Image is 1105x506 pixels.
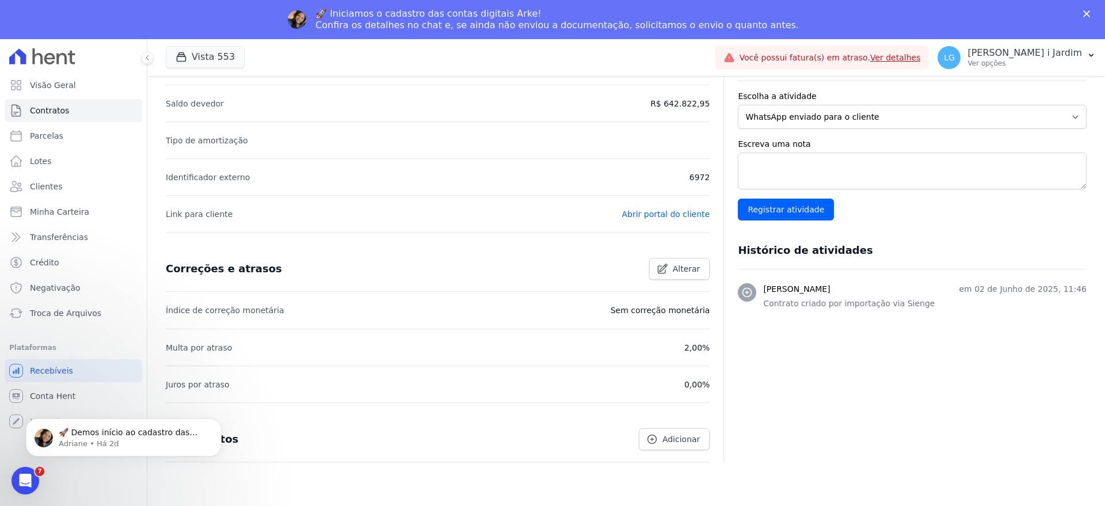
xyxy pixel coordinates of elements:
[684,378,710,391] p: 0,00%
[928,41,1105,74] button: LG [PERSON_NAME] i Jardim Ver opções
[5,359,142,382] a: Recebíveis
[30,105,69,116] span: Contratos
[50,33,197,283] span: 🚀 Demos início ao cadastro das Contas Digitais Arke! Iniciamos a abertura para clientes do modelo...
[35,467,44,476] span: 7
[649,258,710,280] a: Alterar
[673,263,700,275] span: Alterar
[30,231,88,243] span: Transferências
[684,341,710,355] p: 2,00%
[662,433,700,445] span: Adicionar
[5,124,142,147] a: Parcelas
[30,181,62,192] span: Clientes
[611,303,710,317] p: Sem correção monetária
[967,47,1082,59] p: [PERSON_NAME] i Jardim
[5,276,142,299] a: Negativação
[30,257,59,268] span: Crédito
[166,207,233,221] p: Link para cliente
[166,341,232,355] p: Multa por atraso
[166,262,282,276] h3: Correções e atrasos
[740,52,921,64] span: Você possui fatura(s) em atraso.
[166,378,230,391] p: Juros por atraso
[166,170,250,184] p: Identificador externo
[738,244,872,257] h3: Histórico de atividades
[5,74,142,97] a: Visão Geral
[959,283,1087,295] p: em 02 de Junho de 2025, 11:46
[5,150,142,173] a: Lotes
[166,303,284,317] p: Índice de correção monetária
[166,46,245,68] button: Vista 553
[9,341,138,355] div: Plataformas
[30,365,73,376] span: Recebíveis
[5,175,142,198] a: Clientes
[50,44,199,55] p: Message from Adriane, sent Há 2d
[30,130,63,142] span: Parcelas
[650,97,710,111] p: R$ 642.822,95
[5,226,142,249] a: Transferências
[5,251,142,274] a: Crédito
[5,200,142,223] a: Minha Carteira
[763,298,1087,310] p: Contrato criado por importação via Sienge
[5,385,142,408] a: Conta Hent
[967,59,1082,68] p: Ver opções
[12,467,39,494] iframe: Intercom live chat
[288,10,306,29] img: Profile image for Adriane
[944,54,955,62] span: LG
[738,138,1087,150] label: Escreva uma nota
[5,302,142,325] a: Troca de Arquivos
[639,428,710,450] a: Adicionar
[30,79,76,91] span: Visão Geral
[622,210,710,219] a: Abrir portal do cliente
[870,53,921,62] a: Ver detalhes
[166,97,224,111] p: Saldo devedor
[30,307,101,319] span: Troca de Arquivos
[30,282,81,294] span: Negativação
[30,155,52,167] span: Lotes
[763,283,830,295] h3: [PERSON_NAME]
[166,134,248,147] p: Tipo de amortização
[689,170,710,184] p: 6972
[9,394,239,475] iframe: Intercom notifications mensagem
[315,8,799,31] div: 🚀 Iniciamos o cadastro das contas digitais Arke! Confira os detalhes no chat e, se ainda não envi...
[30,206,89,218] span: Minha Carteira
[5,99,142,122] a: Contratos
[738,199,834,220] input: Registrar atividade
[1083,10,1095,17] div: Fechar
[30,390,75,402] span: Conta Hent
[738,90,1087,102] label: Escolha a atividade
